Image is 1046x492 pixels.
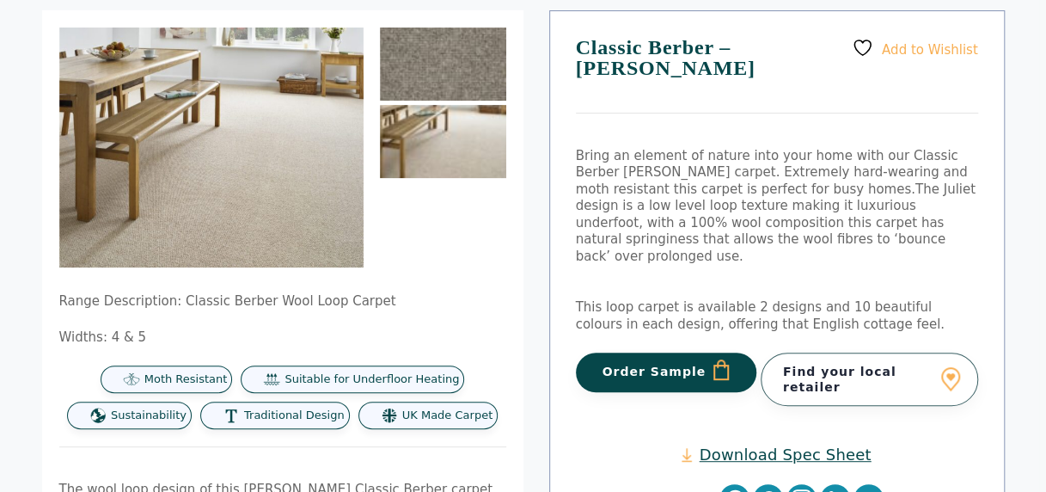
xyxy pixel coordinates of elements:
[682,445,871,464] a: Download Spec Sheet
[852,37,977,58] a: Add to Wishlist
[59,293,506,311] p: Range Description: Classic Berber Wool Loop Carpet
[111,409,187,423] span: Sustainability
[380,105,506,178] img: Classic Berber
[284,372,459,387] span: Suitable for Underfloor Heating
[576,353,757,392] button: Order Sample
[761,353,978,406] a: Find your local retailer
[59,329,506,347] p: Widths: 4 & 5
[576,37,978,114] h1: Classic Berber – [PERSON_NAME]
[576,181,976,264] span: The Juliet design is a low level loop texture making it luxurious underfoot, with a 100% wool com...
[244,409,345,423] span: Traditional Design
[380,28,506,101] img: Classic Berber Juliet Slate
[576,148,978,266] p: Bring an element of nature into your home with our Classic Berber [PERSON_NAME] carpet. Extremely...
[882,41,978,57] span: Add to Wishlist
[144,372,228,387] span: Moth Resistant
[402,409,492,423] span: UK Made Carpet
[576,299,978,333] p: This loop carpet is available 2 designs and 10 beautiful colours in each design, offering that En...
